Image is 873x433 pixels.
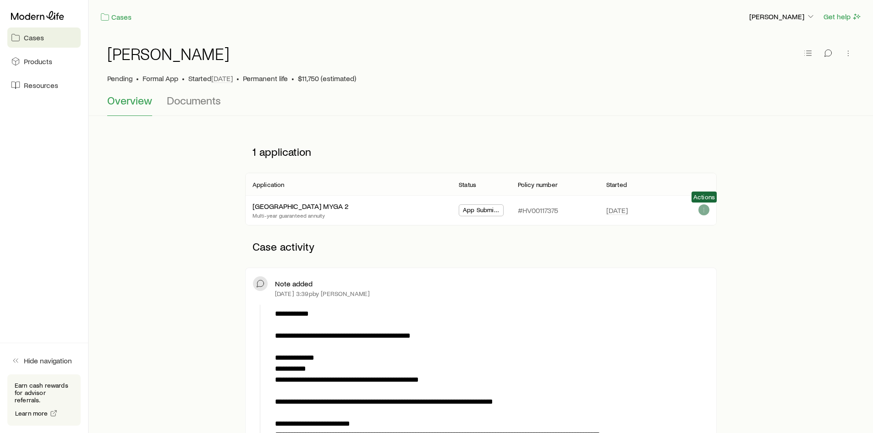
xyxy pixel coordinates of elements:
[275,290,370,297] p: [DATE] 3:39p by [PERSON_NAME]
[749,12,815,21] p: [PERSON_NAME]
[749,11,816,22] button: [PERSON_NAME]
[459,181,476,188] p: Status
[24,33,44,42] span: Cases
[518,181,558,188] p: Policy number
[15,382,73,404] p: Earn cash rewards for advisor referrals.
[291,74,294,83] span: •
[107,94,855,116] div: Case details tabs
[275,279,313,288] p: Note added
[100,12,132,22] a: Cases
[107,44,230,63] h1: [PERSON_NAME]
[518,206,558,215] p: #HV00117375
[606,206,628,215] span: [DATE]
[24,57,52,66] span: Products
[107,94,152,107] span: Overview
[7,351,81,371] button: Hide navigation
[253,181,285,188] p: Application
[15,410,48,417] span: Learn more
[298,74,356,83] span: $11,750 (estimated)
[463,206,500,216] span: App Submitted
[24,356,72,365] span: Hide navigation
[188,74,233,83] p: Started
[24,81,58,90] span: Resources
[253,202,349,211] div: [GEOGRAPHIC_DATA] MYGA 2
[7,374,81,426] div: Earn cash rewards for advisor referrals.Learn more
[606,181,627,188] p: Started
[182,74,185,83] span: •
[107,74,132,83] p: Pending
[243,74,288,83] span: Permanent life
[253,202,349,210] a: [GEOGRAPHIC_DATA] MYGA 2
[823,11,862,22] button: Get help
[7,51,81,71] a: Products
[236,74,239,83] span: •
[245,138,717,165] p: 1 application
[245,233,717,260] p: Case activity
[167,94,221,107] span: Documents
[143,74,178,83] span: Formal App
[253,212,349,219] p: Multi-year guaranteed annuity
[211,74,233,83] span: [DATE]
[7,75,81,95] a: Resources
[7,27,81,48] a: Cases
[136,74,139,83] span: •
[693,193,715,201] span: Actions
